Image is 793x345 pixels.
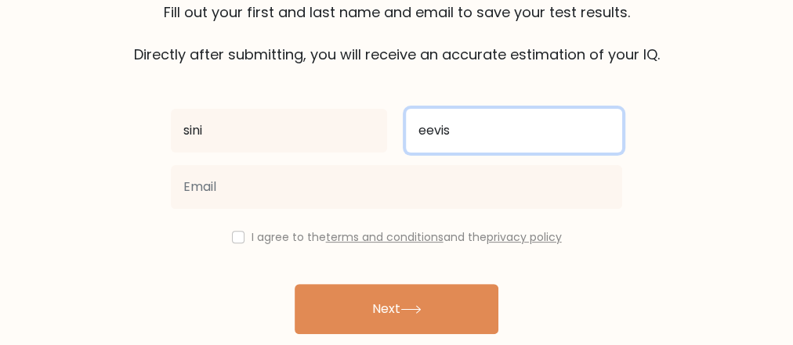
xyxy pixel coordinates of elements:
input: Last name [406,109,622,153]
a: privacy policy [487,229,562,245]
a: terms and conditions [326,229,444,245]
div: Fill out your first and last name and email to save your test results. Directly after submitting,... [20,2,773,65]
button: Next [295,284,498,334]
input: Email [171,165,622,209]
input: First name [171,109,387,153]
label: I agree to the and the [252,229,562,245]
